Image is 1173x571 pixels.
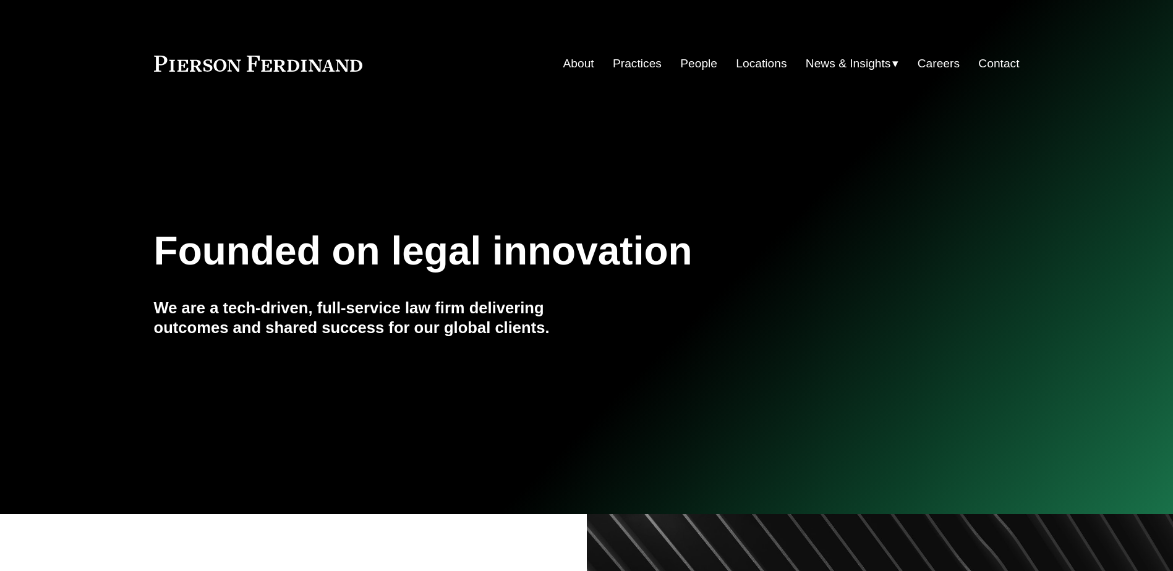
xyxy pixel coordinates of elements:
a: Locations [736,52,787,75]
h4: We are a tech-driven, full-service law firm delivering outcomes and shared success for our global... [154,298,587,338]
span: News & Insights [806,53,891,75]
a: About [563,52,594,75]
a: Careers [918,52,960,75]
h1: Founded on legal innovation [154,229,876,274]
a: People [680,52,717,75]
a: folder dropdown [806,52,899,75]
a: Practices [613,52,662,75]
a: Contact [978,52,1019,75]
